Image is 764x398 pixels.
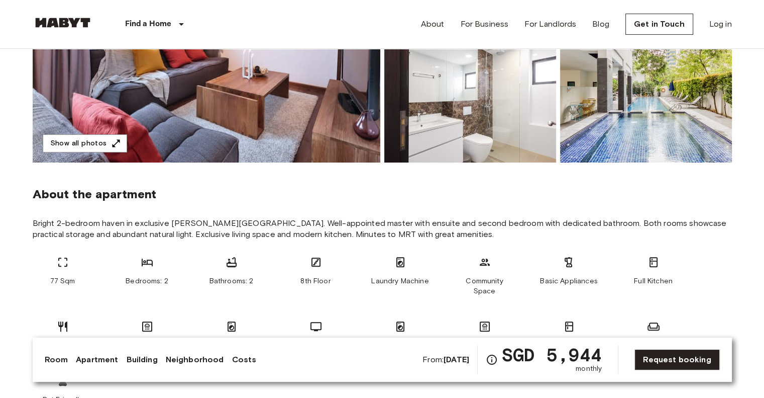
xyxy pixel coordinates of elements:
[371,276,428,286] span: Laundry Machine
[634,276,673,286] span: Full Kitchen
[33,218,732,240] span: Bright 2-bedroom haven in exclusive [PERSON_NAME][GEOGRAPHIC_DATA]. Well-appointed master with en...
[634,349,719,370] a: Request booking
[43,134,127,153] button: Show all photos
[592,18,609,30] a: Blog
[422,354,469,365] span: From:
[444,355,469,364] b: [DATE]
[502,346,602,364] span: SGD 5,944
[209,276,254,286] span: Bathrooms: 2
[460,18,508,30] a: For Business
[709,18,732,30] a: Log in
[33,18,93,28] img: Habyt
[126,354,157,366] a: Building
[125,18,172,30] p: Find a Home
[384,31,556,163] img: Picture of unit SG-01-002-013-01
[76,354,118,366] a: Apartment
[576,364,602,374] span: monthly
[126,276,168,286] span: Bedrooms: 2
[300,276,331,286] span: 8th Floor
[45,354,68,366] a: Room
[486,354,498,366] svg: Check cost overview for full price breakdown. Please note that discounts apply to new joiners onl...
[421,18,445,30] a: About
[455,276,515,296] span: Community Space
[524,18,576,30] a: For Landlords
[625,14,693,35] a: Get in Touch
[560,31,732,163] img: Picture of unit SG-01-002-013-01
[50,276,75,286] span: 77 Sqm
[540,276,597,286] span: Basic Appliances
[166,354,224,366] a: Neighborhood
[33,187,157,202] span: About the apartment
[232,354,256,366] a: Costs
